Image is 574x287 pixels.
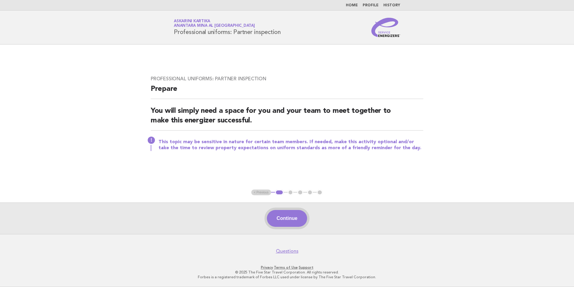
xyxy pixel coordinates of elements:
p: · · [103,265,471,270]
h2: You will simply need a space for you and your team to meet together to make this energizer succes... [151,106,423,131]
h2: Prepare [151,84,423,99]
p: © 2025 The Five Star Travel Corporation. All rights reserved. [103,270,471,275]
button: 1 [275,190,284,196]
img: Service Energizers [371,18,400,37]
a: Questions [276,248,298,254]
a: Privacy [261,265,273,270]
span: Anantara Mina al [GEOGRAPHIC_DATA] [174,24,255,28]
a: History [383,4,400,7]
h3: Professional uniforms: Partner inspection [151,76,423,82]
a: Support [299,265,313,270]
a: Profile [363,4,379,7]
a: Home [346,4,358,7]
a: Terms of Use [274,265,298,270]
h1: Professional uniforms: Partner inspection [174,20,281,35]
button: Continue [267,210,307,227]
p: Forbes is a registered trademark of Forbes LLC used under license by The Five Star Travel Corpora... [103,275,471,279]
a: Askarini KartikaAnantara Mina al [GEOGRAPHIC_DATA] [174,19,255,28]
p: This topic may be sensitive in nature for certain team members. If needed, make this activity opt... [159,139,423,151]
